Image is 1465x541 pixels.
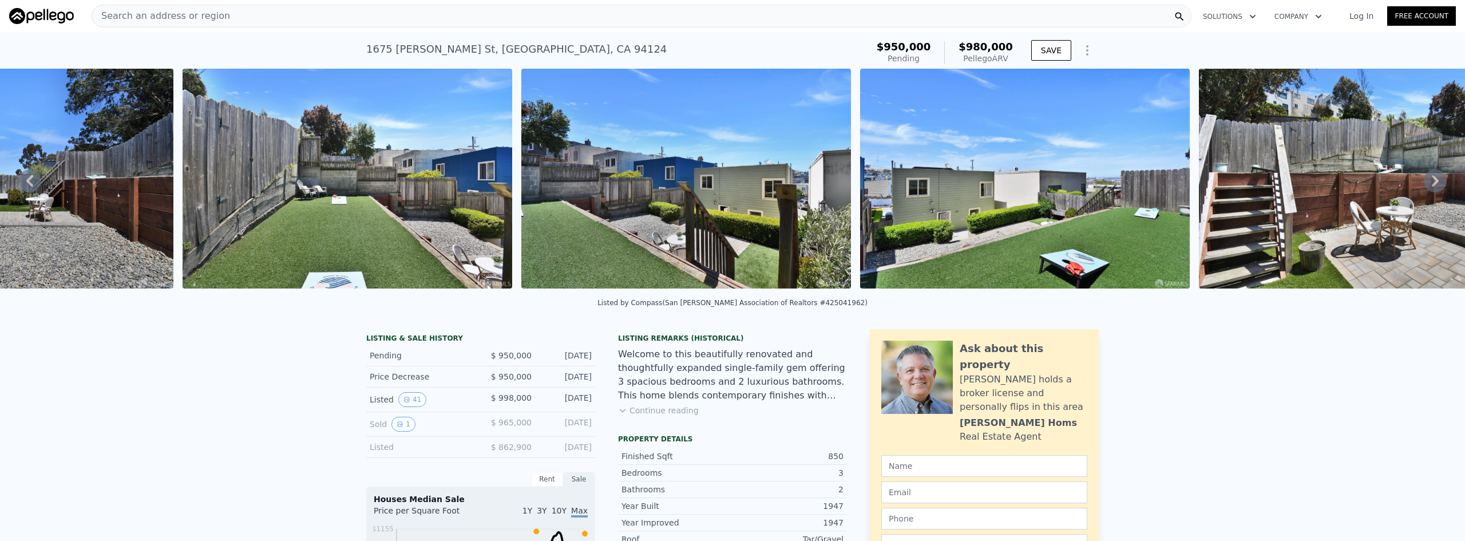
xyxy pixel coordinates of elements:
span: Max [571,506,588,518]
button: View historical data [398,392,426,407]
button: Show Options [1076,39,1099,62]
input: Name [881,455,1087,477]
input: Email [881,481,1087,503]
div: Year Built [621,500,732,512]
div: Rent [531,472,563,487]
span: $ 965,000 [491,418,532,427]
div: [PERSON_NAME] holds a broker license and personally flips in this area [960,373,1087,414]
div: Welcome to this beautifully renovated and thoughtfully expanded single-family gem offering 3 spac... [618,347,847,402]
div: [DATE] [541,417,592,432]
button: Continue reading [618,405,699,416]
span: $ 862,900 [491,443,532,452]
button: Company [1265,6,1331,27]
div: Listed [370,392,472,407]
div: Finished Sqft [621,451,732,462]
a: Free Account [1387,6,1456,26]
div: Property details [618,435,847,444]
span: 1Y [522,506,532,515]
div: Price Decrease [370,371,472,382]
div: Listed by Compass (San [PERSON_NAME] Association of Realtors #425041962) [597,299,868,307]
div: 2 [732,484,844,495]
div: Sold [370,417,472,432]
div: 1947 [732,500,844,512]
div: LISTING & SALE HISTORY [366,334,595,345]
div: Price per Square Foot [374,505,481,523]
div: [DATE] [541,350,592,361]
div: [DATE] [541,392,592,407]
span: $ 950,000 [491,372,532,381]
div: Year Improved [621,517,732,528]
span: $ 998,000 [491,393,532,402]
button: SAVE [1031,40,1071,61]
div: 1675 [PERSON_NAME] St , [GEOGRAPHIC_DATA] , CA 94124 [366,41,667,57]
div: [DATE] [541,371,592,382]
img: Sale: 135456742 Parcel: 55689508 [860,69,1190,289]
input: Phone [881,508,1087,530]
div: Bedrooms [621,467,732,479]
span: 10Y [552,506,567,515]
span: $ 950,000 [491,351,532,360]
div: 1947 [732,517,844,528]
img: Sale: 135456742 Parcel: 55689508 [521,69,851,289]
div: Listed [370,441,472,453]
div: Real Estate Agent [960,430,1042,444]
button: View historical data [391,417,415,432]
tspan: $1155 [372,525,394,533]
div: [PERSON_NAME] Homs [960,416,1077,430]
div: Pending [877,53,931,64]
div: Pending [370,350,472,361]
span: $950,000 [877,41,931,53]
span: Search an address or region [92,9,230,23]
div: [DATE] [541,441,592,453]
span: 3Y [537,506,547,515]
div: 3 [732,467,844,479]
img: Sale: 135456742 Parcel: 55689508 [183,69,513,289]
a: Log In [1336,10,1387,22]
div: Ask about this property [960,341,1087,373]
div: Listing Remarks (Historical) [618,334,847,343]
button: Solutions [1194,6,1265,27]
div: Sale [563,472,595,487]
span: $980,000 [959,41,1013,53]
div: 850 [732,451,844,462]
div: Houses Median Sale [374,493,588,505]
div: Pellego ARV [959,53,1013,64]
img: Pellego [9,8,74,24]
div: Bathrooms [621,484,732,495]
